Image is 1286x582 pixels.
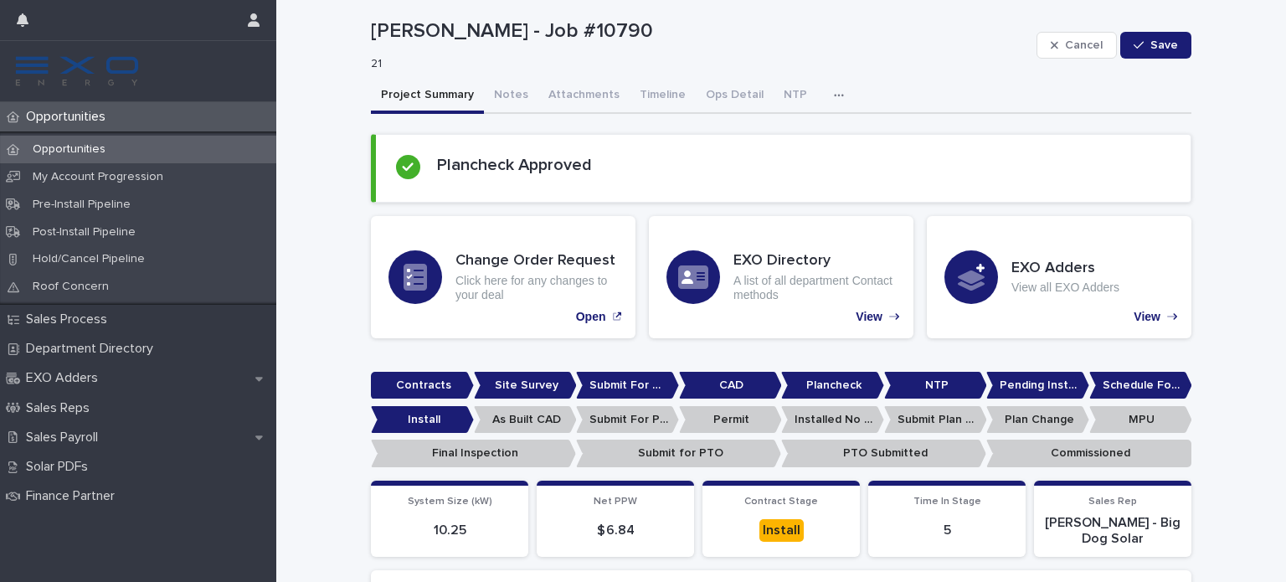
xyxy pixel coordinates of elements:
[19,400,103,416] p: Sales Reps
[649,216,913,338] a: View
[484,79,538,114] button: Notes
[913,497,981,507] span: Time In Stage
[576,372,679,399] p: Submit For CAD
[474,406,577,434] p: As Built CAD
[986,440,1191,467] p: Commissioned
[696,79,774,114] button: Ops Detail
[1089,406,1192,434] p: MPU
[1044,515,1181,547] p: [PERSON_NAME] - Big Dog Solar
[781,372,884,399] p: Plancheck
[1134,310,1160,324] p: View
[371,57,1023,71] p: 21
[986,406,1089,434] p: Plan Change
[19,488,128,504] p: Finance Partner
[1088,497,1137,507] span: Sales Rep
[19,459,101,475] p: Solar PDFs
[19,225,149,239] p: Post-Install Pipeline
[371,19,1030,44] p: [PERSON_NAME] - Job #10790
[878,523,1016,538] p: 5
[1037,32,1117,59] button: Cancel
[733,274,896,302] p: A list of all department Contact methods
[884,372,987,399] p: NTP
[437,155,592,175] h2: Plancheck Approved
[474,372,577,399] p: Site Survey
[19,198,144,212] p: Pre-Install Pipeline
[19,109,119,125] p: Opportunities
[576,440,781,467] p: Submit for PTO
[1011,281,1119,295] p: View all EXO Adders
[679,372,782,399] p: CAD
[408,497,492,507] span: System Size (kW)
[13,54,141,88] img: FKS5r6ZBThi8E5hshIGi
[1089,372,1192,399] p: Schedule For Install
[19,170,177,184] p: My Account Progression
[733,252,896,270] h3: EXO Directory
[1065,39,1103,51] span: Cancel
[19,252,158,266] p: Hold/Cancel Pipeline
[679,406,782,434] p: Permit
[19,341,167,357] p: Department Directory
[455,274,618,302] p: Click here for any changes to your deal
[1150,39,1178,51] span: Save
[381,523,518,538] p: 10.25
[781,406,884,434] p: Installed No Permit
[1011,260,1119,278] h3: EXO Adders
[744,497,818,507] span: Contract Stage
[19,370,111,386] p: EXO Adders
[19,142,119,157] p: Opportunities
[884,406,987,434] p: Submit Plan Change
[371,79,484,114] button: Project Summary
[538,79,630,114] button: Attachments
[371,440,576,467] p: Final Inspection
[547,523,684,538] p: $ 6.84
[774,79,817,114] button: NTP
[19,312,121,327] p: Sales Process
[576,310,606,324] p: Open
[371,372,474,399] p: Contracts
[371,216,635,338] a: Open
[759,519,804,542] div: Install
[19,430,111,446] p: Sales Payroll
[630,79,696,114] button: Timeline
[576,406,679,434] p: Submit For Permit
[1120,32,1191,59] button: Save
[371,406,474,434] p: Install
[856,310,882,324] p: View
[594,497,637,507] span: Net PPW
[986,372,1089,399] p: Pending Install Task
[19,280,122,294] p: Roof Concern
[927,216,1191,338] a: View
[455,252,618,270] h3: Change Order Request
[781,440,986,467] p: PTO Submitted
